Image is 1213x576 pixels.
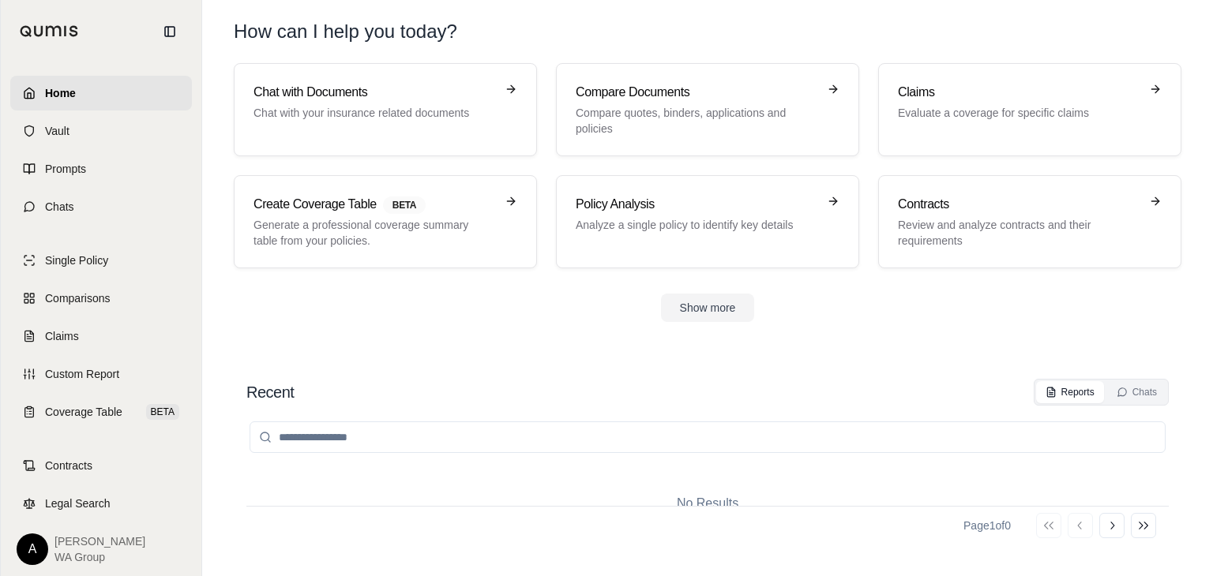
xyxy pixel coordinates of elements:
[10,189,192,224] a: Chats
[45,404,122,420] span: Coverage Table
[576,83,817,102] h3: Compare Documents
[576,217,817,233] p: Analyze a single policy to identify key details
[1046,386,1095,398] div: Reports
[253,105,495,121] p: Chat with your insurance related documents
[556,175,859,268] a: Policy AnalysisAnalyze a single policy to identify key details
[10,76,192,110] a: Home
[1117,386,1157,398] div: Chats
[54,549,145,565] span: WA Group
[54,533,145,549] span: [PERSON_NAME]
[1107,381,1166,403] button: Chats
[898,195,1140,214] h3: Contracts
[45,496,111,511] span: Legal Search
[253,217,495,249] p: Generate a professional coverage summary table from your policies.
[963,518,1011,533] div: Page 1 of 0
[10,486,192,521] a: Legal Search
[576,195,817,214] h3: Policy Analysis
[234,63,537,156] a: Chat with DocumentsChat with your insurance related documents
[10,395,192,429] a: Coverage TableBETA
[246,469,1169,538] div: No Results
[45,328,79,344] span: Claims
[45,123,69,139] span: Vault
[45,252,108,268] span: Single Policy
[898,105,1140,121] p: Evaluate a coverage for specific claims
[253,83,495,102] h3: Chat with Documents
[10,151,192,186] a: Prompts
[878,175,1181,268] a: ContractsReview and analyze contracts and their requirements
[576,105,817,137] p: Compare quotes, binders, applications and policies
[661,294,755,322] button: Show more
[17,533,48,565] div: A
[1036,381,1104,403] button: Reports
[234,175,537,268] a: Create Coverage TableBETAGenerate a professional coverage summary table from your policies.
[45,290,110,306] span: Comparisons
[878,63,1181,156] a: ClaimsEvaluate a coverage for specific claims
[383,196,426,214] span: BETA
[146,404,179,420] span: BETA
[246,381,294,403] h2: Recent
[10,357,192,391] a: Custom Report
[157,19,182,44] button: Collapse sidebar
[556,63,859,156] a: Compare DocumentsCompare quotes, binders, applications and policies
[898,217,1140,249] p: Review and analyze contracts and their requirements
[45,199,74,215] span: Chats
[45,161,86,177] span: Prompts
[10,281,192,316] a: Comparisons
[234,19,1181,44] h1: How can I help you today?
[10,448,192,483] a: Contracts
[10,319,192,353] a: Claims
[898,83,1140,102] h3: Claims
[45,366,119,382] span: Custom Report
[45,85,76,101] span: Home
[45,458,92,473] span: Contracts
[253,195,495,214] h3: Create Coverage Table
[20,25,79,37] img: Qumis Logo
[10,114,192,148] a: Vault
[10,243,192,278] a: Single Policy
